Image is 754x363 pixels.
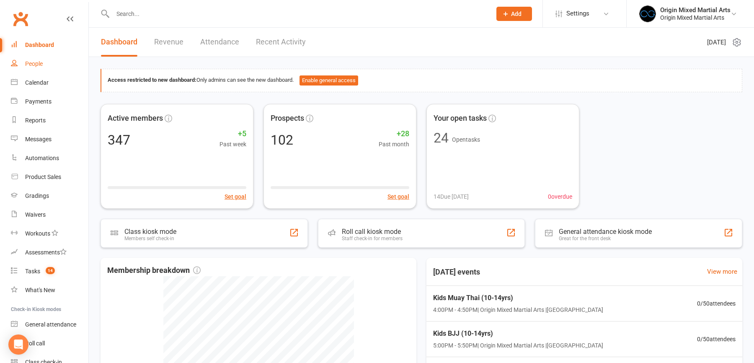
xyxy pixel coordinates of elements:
[707,37,726,47] span: [DATE]
[11,334,88,353] a: Roll call
[25,340,45,347] div: Roll call
[639,5,656,22] img: thumb_image1665119159.png
[25,98,52,105] div: Payments
[11,111,88,130] a: Reports
[11,262,88,281] a: Tasks 14
[25,174,61,180] div: Product Sales
[697,299,736,308] span: 0 / 50 attendees
[11,187,88,205] a: Gradings
[200,28,239,57] a: Attendance
[559,236,652,241] div: Great for the front desk
[46,267,55,274] span: 14
[107,264,201,277] span: Membership breakdown
[11,36,88,54] a: Dashboard
[342,228,403,236] div: Roll call kiosk mode
[300,75,358,86] button: Enable general access
[11,73,88,92] a: Calendar
[11,243,88,262] a: Assessments
[256,28,306,57] a: Recent Activity
[108,112,163,124] span: Active members
[434,131,449,145] div: 24
[697,334,736,344] span: 0 / 50 attendees
[11,205,88,224] a: Waivers
[10,8,31,29] a: Clubworx
[108,133,130,147] div: 347
[25,136,52,143] div: Messages
[11,149,88,168] a: Automations
[25,287,55,293] div: What's New
[271,112,304,124] span: Prospects
[25,60,43,67] div: People
[11,315,88,334] a: General attendance kiosk mode
[225,192,246,201] button: Set goal
[25,211,46,218] div: Waivers
[108,75,736,86] div: Only admins can see the new dashboard.
[271,133,293,147] div: 102
[660,14,731,21] div: Origin Mixed Martial Arts
[101,28,137,57] a: Dashboard
[379,140,409,149] span: Past month
[660,6,731,14] div: Origin Mixed Martial Arts
[25,321,76,328] div: General attendance
[434,192,469,201] span: 14 Due [DATE]
[25,192,49,199] div: Gradings
[566,4,589,23] span: Settings
[25,249,67,256] div: Assessments
[219,128,246,140] span: +5
[433,328,603,339] span: Kids BJJ (10-14yrs)
[452,136,480,143] span: Open tasks
[11,130,88,149] a: Messages
[25,117,46,124] div: Reports
[11,281,88,300] a: What's New
[426,264,487,280] h3: [DATE] events
[434,112,487,124] span: Your open tasks
[387,192,409,201] button: Set goal
[124,228,176,236] div: Class kiosk mode
[8,334,28,355] div: Open Intercom Messenger
[108,77,196,83] strong: Access restricted to new dashboard:
[707,267,737,277] a: View more
[124,236,176,241] div: Members self check-in
[11,168,88,187] a: Product Sales
[110,8,485,20] input: Search...
[379,128,409,140] span: +28
[342,236,403,241] div: Staff check-in for members
[433,341,603,350] span: 5:00PM - 5:50PM | Origin Mixed Martial Arts | [GEOGRAPHIC_DATA]
[433,305,603,314] span: 4:00PM - 4:50PM | Origin Mixed Martial Arts | [GEOGRAPHIC_DATA]
[25,230,50,237] div: Workouts
[25,268,40,275] div: Tasks
[25,79,49,86] div: Calendar
[511,10,522,17] span: Add
[11,92,88,111] a: Payments
[11,224,88,243] a: Workouts
[219,140,246,149] span: Past week
[433,293,603,303] span: Kids Muay Thai (10-14yrs)
[25,41,54,48] div: Dashboard
[25,155,59,161] div: Automations
[11,54,88,73] a: People
[496,7,532,21] button: Add
[559,228,652,236] div: General attendance kiosk mode
[548,192,572,201] span: 0 overdue
[154,28,183,57] a: Revenue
